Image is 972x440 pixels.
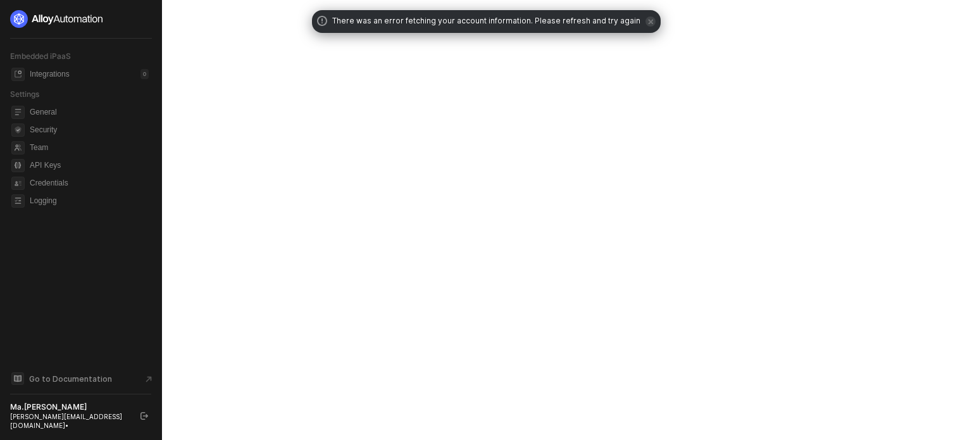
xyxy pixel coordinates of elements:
span: General [30,104,149,120]
span: Embedded iPaaS [10,51,71,61]
span: credentials [11,177,25,190]
span: Settings [10,89,39,99]
img: logo [10,10,104,28]
div: 0 [140,69,149,79]
div: Ma.[PERSON_NAME] [10,402,129,412]
span: logout [140,412,148,420]
span: team [11,141,25,154]
span: Security [30,122,149,137]
span: logging [11,194,25,208]
span: Go to Documentation [29,374,112,384]
a: Knowledge Base [10,371,152,386]
span: Credentials [30,175,149,191]
span: integrations [11,68,25,81]
span: icon-close [645,16,656,27]
span: API Keys [30,158,149,173]
span: icon-exclamation [317,16,327,26]
div: [PERSON_NAME][EMAIL_ADDRESS][DOMAIN_NAME] • [10,412,129,430]
span: document-arrow [142,373,155,386]
span: Logging [30,193,149,208]
span: security [11,123,25,137]
span: documentation [11,372,24,385]
span: api-key [11,159,25,172]
a: logo [10,10,151,28]
span: There was an error fetching your account information. Please refresh and try again [332,15,640,28]
div: Integrations [30,69,70,80]
span: general [11,106,25,119]
span: Team [30,140,149,155]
